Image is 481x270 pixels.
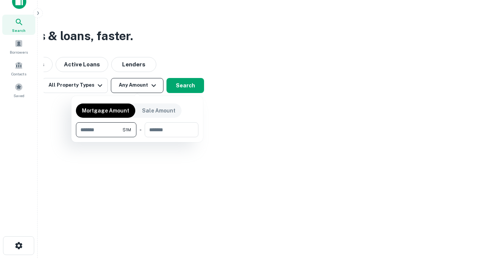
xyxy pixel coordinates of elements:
[123,126,131,133] span: $1M
[142,106,175,115] p: Sale Amount
[139,122,142,137] div: -
[82,106,129,115] p: Mortgage Amount
[443,210,481,246] iframe: Chat Widget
